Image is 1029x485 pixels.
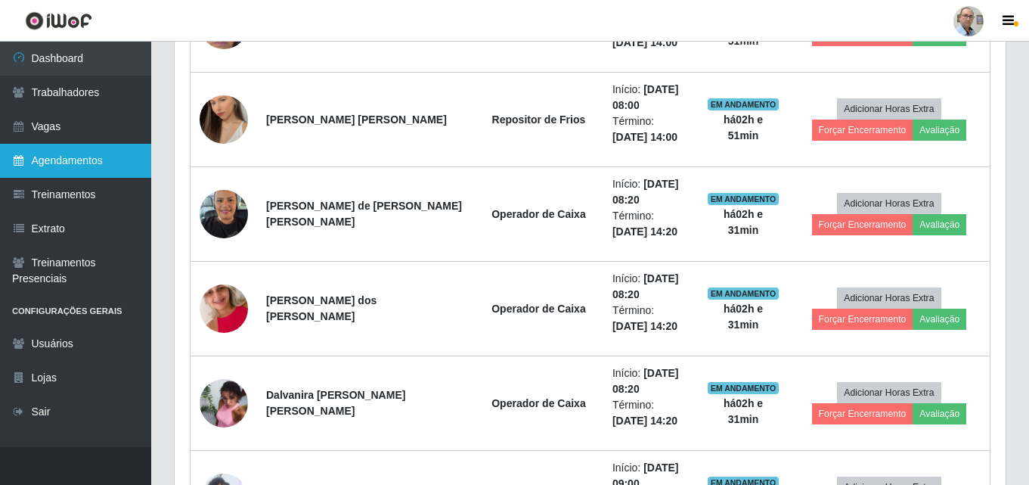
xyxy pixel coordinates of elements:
[612,178,679,206] time: [DATE] 08:20
[837,382,941,403] button: Adicionar Horas Extra
[612,82,689,113] li: Início:
[708,382,779,394] span: EM ANDAMENTO
[266,200,462,228] strong: [PERSON_NAME] de [PERSON_NAME] [PERSON_NAME]
[812,403,913,424] button: Forçar Encerramento
[724,397,763,425] strong: há 02 h e 31 min
[708,193,779,205] span: EM ANDAMENTO
[612,113,689,145] li: Término:
[266,389,405,417] strong: Dalvanira [PERSON_NAME] [PERSON_NAME]
[612,83,679,111] time: [DATE] 08:00
[612,131,677,143] time: [DATE] 14:00
[200,76,248,163] img: 1726843686104.jpeg
[812,309,913,330] button: Forçar Encerramento
[812,120,913,141] button: Forçar Encerramento
[837,288,941,309] button: Adicionar Horas Extra
[200,182,248,246] img: 1725909093018.jpeg
[913,120,966,141] button: Avaliação
[724,303,763,331] strong: há 02 h e 31 min
[724,19,763,47] strong: há 02 h e 51 min
[491,303,586,315] strong: Operador de Caixa
[491,397,586,409] strong: Operador de Caixa
[266,294,377,322] strong: [PERSON_NAME] dos [PERSON_NAME]
[25,11,92,30] img: CoreUI Logo
[913,214,966,235] button: Avaliação
[612,365,689,397] li: Início:
[612,36,677,48] time: [DATE] 14:00
[612,303,689,334] li: Término:
[837,98,941,120] button: Adicionar Horas Extra
[612,397,689,429] li: Término:
[491,208,586,220] strong: Operador de Caixa
[612,367,679,395] time: [DATE] 08:20
[612,225,677,238] time: [DATE] 14:20
[200,371,248,436] img: 1750773531322.jpeg
[612,271,689,303] li: Início:
[612,208,689,240] li: Término:
[612,320,677,332] time: [DATE] 14:20
[266,113,447,126] strong: [PERSON_NAME] [PERSON_NAME]
[724,208,763,236] strong: há 02 h e 31 min
[492,113,586,126] strong: Repositor de Frios
[913,309,966,330] button: Avaliação
[708,98,779,110] span: EM ANDAMENTO
[612,176,689,208] li: Início:
[708,288,779,300] span: EM ANDAMENTO
[913,403,966,424] button: Avaliação
[612,272,679,300] time: [DATE] 08:20
[200,266,248,352] img: 1749491898504.jpeg
[612,415,677,427] time: [DATE] 14:20
[724,113,763,141] strong: há 02 h e 51 min
[812,214,913,235] button: Forçar Encerramento
[837,193,941,214] button: Adicionar Horas Extra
